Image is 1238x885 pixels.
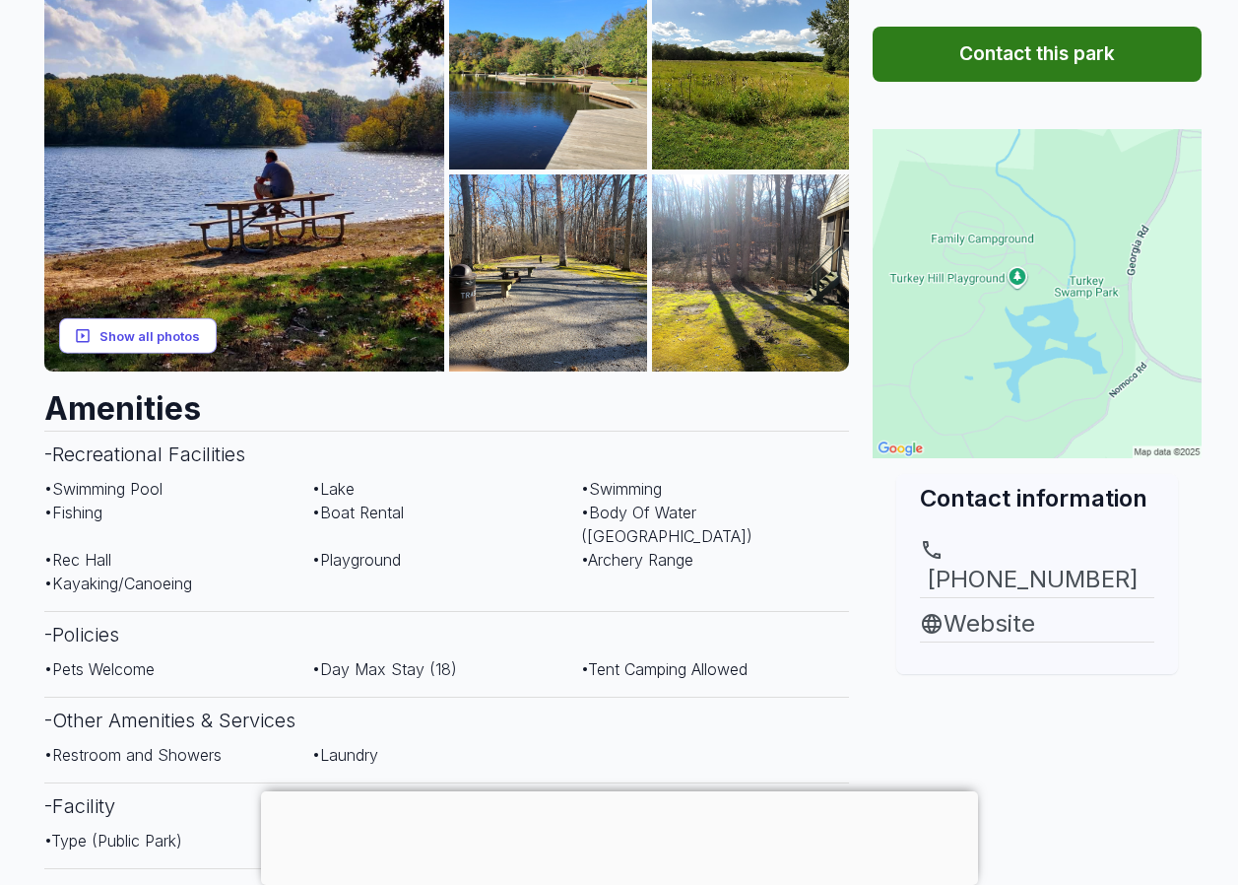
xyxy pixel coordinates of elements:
span: • Swimming Pool [44,479,163,499]
img: Map for Turkey Swamp Park (Monmouth County Park) [873,129,1202,458]
span: • Lake [312,479,355,499]
span: • Type (Public Park) [44,831,182,851]
h3: - Policies [44,611,850,657]
span: • Rec Hall [44,550,111,570]
span: • Tent Camping Allowed [581,659,748,679]
span: • Archery Range [581,550,693,570]
span: • Body Of Water ([GEOGRAPHIC_DATA]) [581,503,752,546]
span: • Boat Rental [312,503,404,522]
h2: Amenities [44,372,850,431]
span: • Fishing [44,503,102,522]
h3: - Recreational Facilities [44,431,850,477]
span: • Pets Welcome [44,659,155,679]
span: • Day Max Stay (18) [312,659,457,679]
img: AAcXr8p4_h75K_1vqBZRQuYV46kiGYKxkGhCZHZUj-2cq5MYbJsNz47P_fqbmYwg9ZvKD_Qc-Rd0j7SZBEhKYFMQOjpYs6a9E... [449,174,647,373]
a: [PHONE_NUMBER] [920,538,1154,597]
h3: - Other Amenities & Services [44,697,850,743]
a: Website [920,606,1154,642]
span: • Kayaking/Canoeing [44,574,192,593]
h2: Contact information [920,482,1154,514]
button: Contact this park [873,27,1202,82]
span: • Laundry [312,745,378,765]
img: AAcXr8oCblyHFLYhfXIq9nFAQVg193DXiEVpMscN6wq-0D7Ej_lEQlt8Qn_8Kuo3yXHaZQLIW0qfezauyuoxiz3jufchVbGsq... [652,174,850,373]
span: • Swimming [581,479,662,499]
span: • Restroom and Showers [44,745,222,765]
span: • Playground [312,550,401,570]
h3: - Facility [44,783,850,829]
button: Show all photos [59,317,217,354]
iframe: Advertisement [261,791,978,880]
